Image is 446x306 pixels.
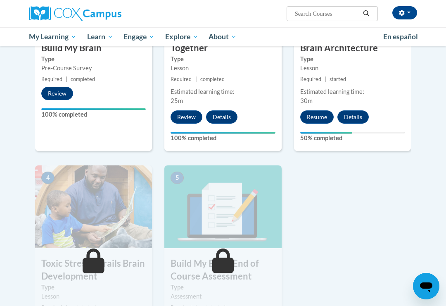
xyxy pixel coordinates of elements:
span: | [195,76,197,82]
span: Required [300,76,321,82]
label: Type [171,55,275,64]
div: Estimated learning time: [300,87,405,96]
button: Resume [300,110,334,124]
button: Review [171,110,202,124]
img: Cox Campus [29,6,121,21]
span: 25m [171,97,183,104]
label: 100% completed [41,110,146,119]
span: | [325,76,326,82]
div: Lesson [300,64,405,73]
span: 5 [171,172,184,184]
div: Assessment [171,292,275,301]
h3: Build My Brain End of Course Assessment [164,257,281,283]
span: My Learning [29,32,76,42]
div: Your progress [300,132,353,134]
a: My Learning [24,27,82,46]
a: Explore [160,27,204,46]
label: Type [41,55,146,64]
span: Engage [123,32,154,42]
img: Course Image [164,165,281,248]
label: Type [300,55,405,64]
span: 4 [41,172,55,184]
span: Learn [87,32,113,42]
label: Type [171,283,275,292]
span: Required [171,76,192,82]
button: Details [337,110,369,124]
button: Search [360,9,372,19]
button: Details [206,110,237,124]
div: Your progress [171,132,275,134]
button: Account Settings [392,6,417,19]
a: Learn [82,27,119,46]
span: 30m [300,97,313,104]
div: Your progress [41,108,146,110]
a: Cox Campus [29,6,150,21]
span: | [66,76,67,82]
span: En español [383,32,418,41]
span: completed [200,76,225,82]
span: completed [71,76,95,82]
a: About [204,27,242,46]
button: Review [41,87,73,100]
span: Required [41,76,62,82]
input: Search Courses [294,9,360,19]
img: Course Image [35,165,152,248]
div: Lesson [41,292,146,301]
label: 50% completed [300,134,405,143]
div: Lesson [171,64,275,73]
h3: Toxic Stress Derails Brain Development [35,257,152,283]
label: 100% completed [171,134,275,143]
span: started [330,76,346,82]
span: About [209,32,237,42]
a: En español [378,28,423,45]
span: Explore [165,32,198,42]
a: Engage [118,27,160,46]
div: Pre-Course Survey [41,64,146,73]
div: Estimated learning time: [171,87,275,96]
div: Main menu [23,27,423,46]
iframe: Button to launch messaging window, conversation in progress [413,273,439,299]
label: Type [41,283,146,292]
